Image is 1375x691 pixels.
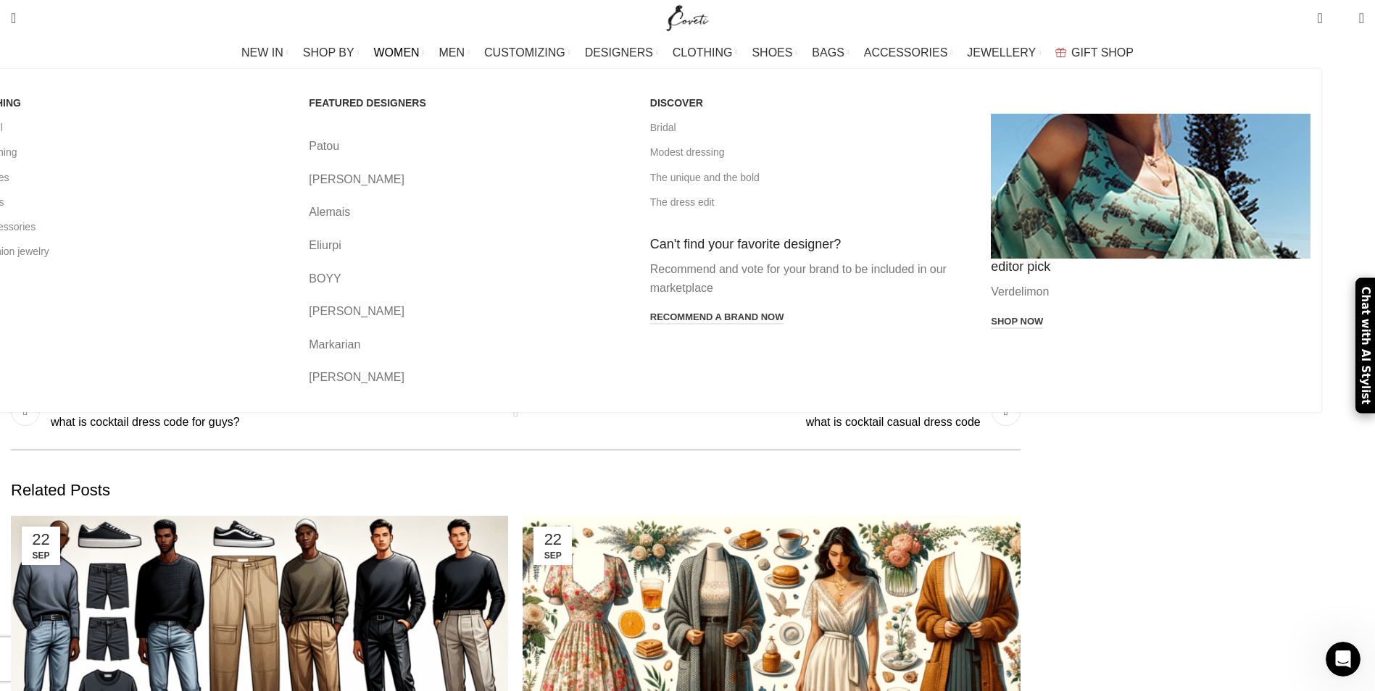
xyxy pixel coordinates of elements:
[650,115,970,140] a: Bridal
[1071,46,1134,59] span: GIFT SHOP
[539,532,567,548] span: 22
[309,335,628,354] a: Markarian
[650,236,970,253] h4: Can't find your favorite designer?
[752,46,792,59] span: SHOES
[864,46,948,59] span: ACCESSORIES
[650,311,784,324] a: Recommend a brand now
[484,46,565,59] span: CUSTOMIZING
[864,38,953,67] a: ACCESSORIES
[303,46,354,59] span: SHOP BY
[991,114,1310,259] a: Banner link
[812,46,844,59] span: BAGS
[673,46,733,59] span: CLOTHING
[1318,7,1329,18] span: 0
[650,165,970,190] a: The unique and the bold
[27,532,55,548] span: 22
[309,203,628,222] a: Alemais
[374,46,420,59] span: WOMEN
[991,316,1043,329] a: Shop now
[585,38,658,67] a: DESIGNERS
[544,414,981,430] span: what is cocktail casual dress code
[1334,4,1348,33] div: My Wishlist
[967,38,1041,67] a: JEWELLERY
[439,46,465,59] span: MEN
[650,140,970,164] a: Modest dressing
[241,38,288,67] a: NEW IN
[309,236,628,255] a: Eliurpi
[673,38,738,67] a: CLOTHING
[309,170,628,189] a: [PERSON_NAME]
[967,46,1036,59] span: JEWELLERY
[309,368,628,387] a: [PERSON_NAME]
[4,4,23,33] a: Search
[27,551,55,560] span: Sep
[309,137,628,156] a: Patou
[650,190,970,214] a: The dress edit
[303,38,360,67] a: SHOP BY
[650,96,703,109] span: DISCOVER
[752,38,797,67] a: SHOES
[1055,48,1066,57] img: GiftBag
[309,96,426,109] span: FEATURED DESIGNERS
[539,551,567,560] span: Sep
[991,259,1310,275] h4: editor pick
[439,38,470,67] a: MEN
[1055,38,1134,67] a: GIFT SHOP
[1337,14,1347,25] span: 0
[585,46,653,59] span: DESIGNERS
[663,11,712,23] a: Site logo
[1310,4,1329,33] a: 0
[484,38,570,67] a: CUSTOMIZING
[309,269,628,288] a: BOYY
[51,414,487,430] span: what is cocktail dress code for guys?
[991,282,1310,301] p: Verdelimon
[309,302,628,321] a: [PERSON_NAME]
[812,38,849,67] a: BAGS
[650,260,970,297] p: Recommend and vote for your brand to be included in our marketplace
[11,479,110,502] span: Related Posts
[374,38,425,67] a: WOMEN
[1326,642,1361,677] iframe: Intercom live chat
[4,38,1371,67] div: Main navigation
[241,46,283,59] span: NEW IN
